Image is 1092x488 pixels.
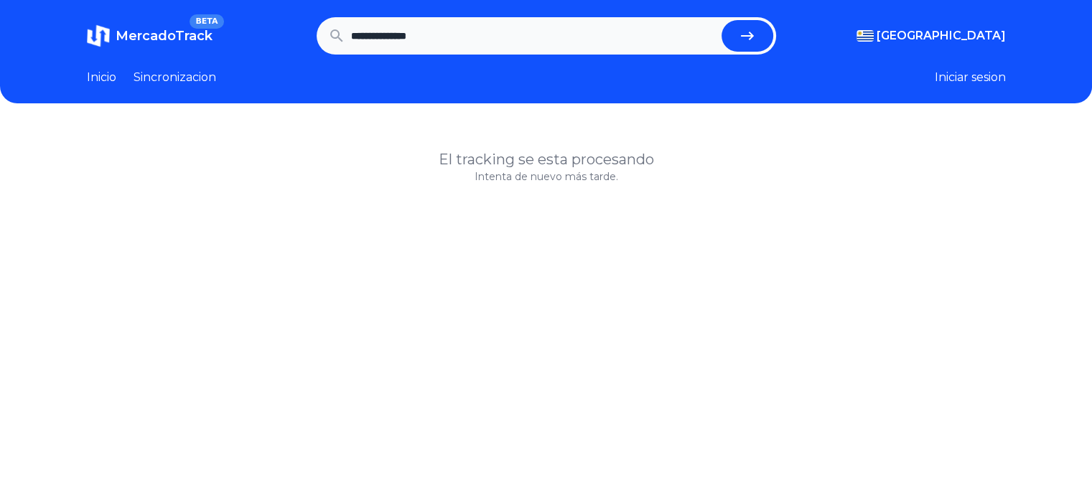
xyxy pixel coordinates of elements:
button: Iniciar sesion [935,69,1006,86]
img: Uruguay [857,30,874,42]
h1: El tracking se esta procesando [87,149,1006,169]
a: MercadoTrackBETA [87,24,213,47]
button: [GEOGRAPHIC_DATA] [857,27,1006,44]
img: MercadoTrack [87,24,110,47]
span: BETA [190,14,223,29]
span: [GEOGRAPHIC_DATA] [877,27,1006,44]
a: Sincronizacion [134,69,216,86]
p: Intenta de nuevo más tarde. [87,169,1006,184]
a: Inicio [87,69,116,86]
span: MercadoTrack [116,28,213,44]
